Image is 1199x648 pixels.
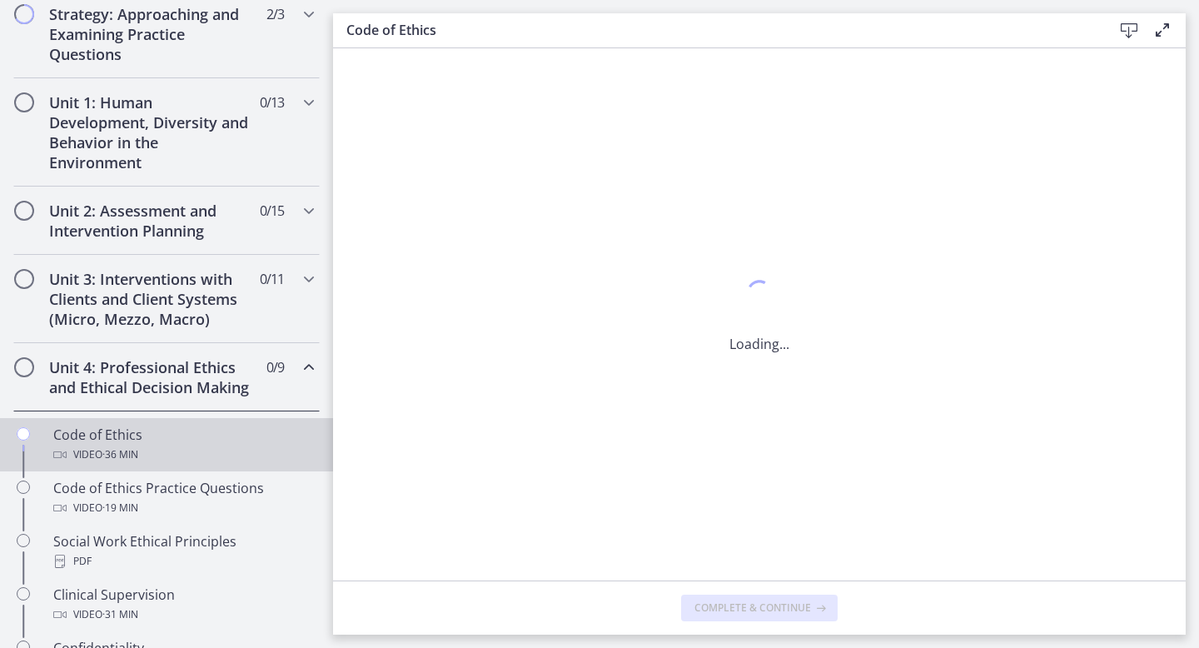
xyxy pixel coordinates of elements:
span: 2 / 3 [266,4,284,24]
h2: Strategy: Approaching and Examining Practice Questions [49,4,252,64]
span: 0 / 9 [266,357,284,377]
div: Code of Ethics Practice Questions [53,478,313,518]
span: 0 / 13 [260,92,284,112]
h2: Unit 1: Human Development, Diversity and Behavior in the Environment [49,92,252,172]
span: 0 / 11 [260,269,284,289]
div: Video [53,445,313,465]
div: Code of Ethics [53,425,313,465]
span: · 31 min [102,605,138,625]
h2: Unit 3: Interventions with Clients and Client Systems (Micro, Mezzo, Macro) [49,269,252,329]
button: Complete & continue [681,595,838,621]
div: Clinical Supervision [53,585,313,625]
span: · 36 min [102,445,138,465]
div: Social Work Ethical Principles [53,531,313,571]
span: Complete & continue [694,601,811,615]
span: · 19 min [102,498,138,518]
h3: Code of Ethics [346,20,1086,40]
span: 0 / 15 [260,201,284,221]
div: PDF [53,551,313,571]
div: 1 [729,276,789,314]
div: Video [53,498,313,518]
h2: Unit 2: Assessment and Intervention Planning [49,201,252,241]
div: Video [53,605,313,625]
p: Loading... [729,334,789,354]
h2: Unit 4: Professional Ethics and Ethical Decision Making [49,357,252,397]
